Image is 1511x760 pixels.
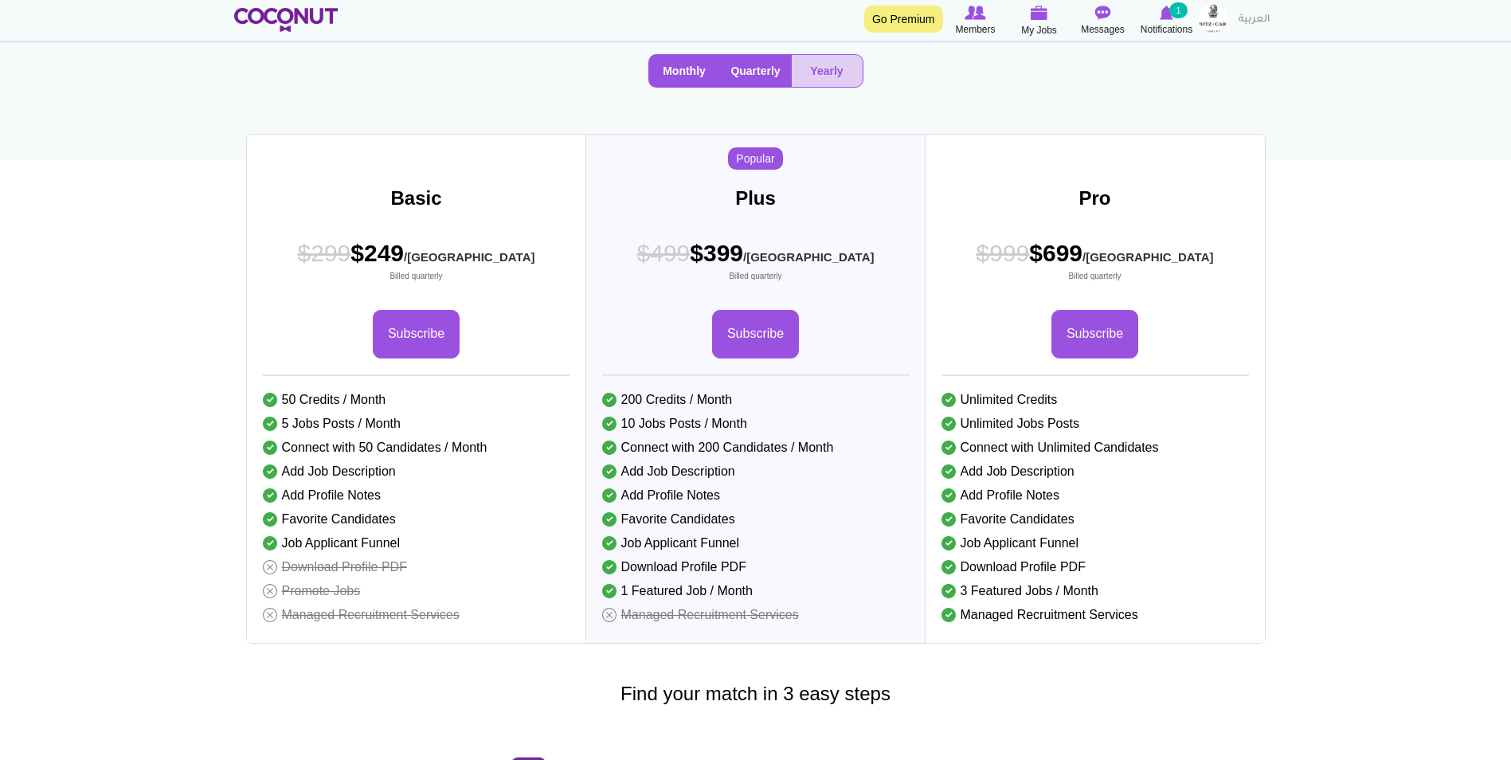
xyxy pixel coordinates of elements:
[955,22,995,37] span: Members
[1160,6,1173,20] img: Notifications
[637,271,875,282] small: Billed quarterly
[1008,4,1071,38] a: My Jobs My Jobs
[602,484,910,507] li: Add Profile Notes
[637,240,691,266] span: $499
[977,271,1214,282] small: Billed quarterly
[977,237,1214,282] span: $699
[1071,4,1135,37] a: Messages Messages
[247,188,586,209] h3: Basic
[1031,6,1048,20] img: My Jobs
[263,460,570,484] li: Add Job Description
[965,6,985,20] img: Browse Members
[792,55,863,87] button: Yearly
[1081,22,1125,37] span: Messages
[941,388,1249,412] li: Unlimited Credits
[637,237,875,282] span: $399
[941,436,1249,460] li: Connect with Unlimited Candidates
[602,579,910,603] li: 1 Featured Job / Month
[263,579,570,603] li: Promote Jobs
[602,507,910,531] li: Favorite Candidates
[298,240,351,266] span: $299
[586,188,926,209] h3: Plus
[1135,4,1199,37] a: Notifications Notifications 1
[1051,310,1138,358] a: Subscribe
[263,484,570,507] li: Add Profile Notes
[728,147,782,170] span: Popular
[263,388,570,412] li: 50 Credits / Month
[298,237,535,282] span: $249
[649,55,720,87] button: Monthly
[222,684,1290,704] h3: Find your match in 3 easy steps
[1021,22,1057,38] span: My Jobs
[1082,250,1213,264] sub: /[GEOGRAPHIC_DATA]
[602,555,910,579] li: Download Profile PDF
[263,412,570,436] li: 5 Jobs Posts / Month
[602,460,910,484] li: Add Job Description
[944,4,1008,37] a: Browse Members Members
[864,6,943,33] a: Go Premium
[602,412,910,436] li: 10 Jobs Posts / Month
[977,240,1030,266] span: $999
[263,507,570,531] li: Favorite Candidates
[263,531,570,555] li: Job Applicant Funnel
[263,555,570,579] li: Download Profile PDF
[941,460,1249,484] li: Add Job Description
[941,507,1249,531] li: Favorite Candidates
[263,603,570,627] li: Managed Recruitment Services
[941,412,1249,436] li: Unlimited Jobs Posts
[941,579,1249,603] li: 3 Featured Jobs / Month
[720,55,792,87] button: Quarterly
[602,603,910,627] li: Managed Recruitment Services
[602,388,910,412] li: 200 Credits / Month
[941,555,1249,579] li: Download Profile PDF
[941,531,1249,555] li: Job Applicant Funnel
[941,484,1249,507] li: Add Profile Notes
[263,436,570,460] li: Connect with 50 Candidates / Month
[1231,4,1278,36] a: العربية
[234,8,339,32] img: Home
[298,271,535,282] small: Billed quarterly
[941,603,1249,627] li: Managed Recruitment Services
[404,250,534,264] sub: /[GEOGRAPHIC_DATA]
[602,531,910,555] li: Job Applicant Funnel
[712,310,799,358] a: Subscribe
[1169,2,1187,18] small: 1
[1141,22,1192,37] span: Notifications
[373,310,460,358] a: Subscribe
[602,436,910,460] li: Connect with 200 Candidates / Month
[926,188,1265,209] h3: Pro
[1095,6,1111,20] img: Messages
[743,250,874,264] sub: /[GEOGRAPHIC_DATA]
